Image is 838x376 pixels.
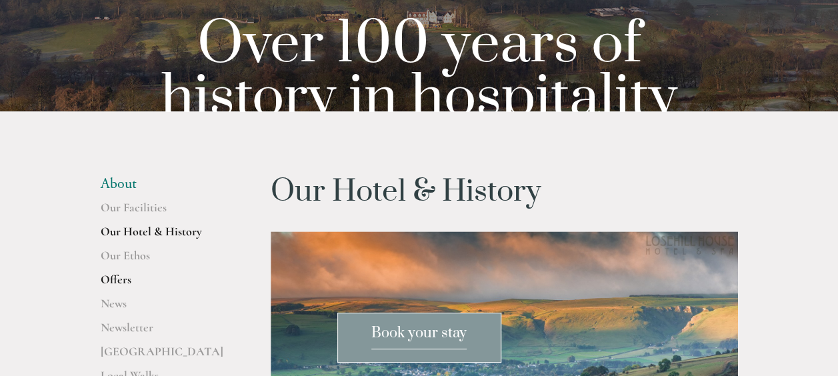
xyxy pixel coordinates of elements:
h1: Our Hotel & History [271,175,738,209]
a: Our Facilities [101,200,228,224]
span: Book your stay [371,324,467,349]
a: News [101,296,228,320]
a: Our Hotel & History [101,224,228,248]
a: Book your stay [337,313,501,363]
a: Offers [101,272,228,296]
p: Over 100 years of history in hospitality [122,18,717,125]
a: Our Ethos [101,248,228,272]
li: About [101,175,228,193]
